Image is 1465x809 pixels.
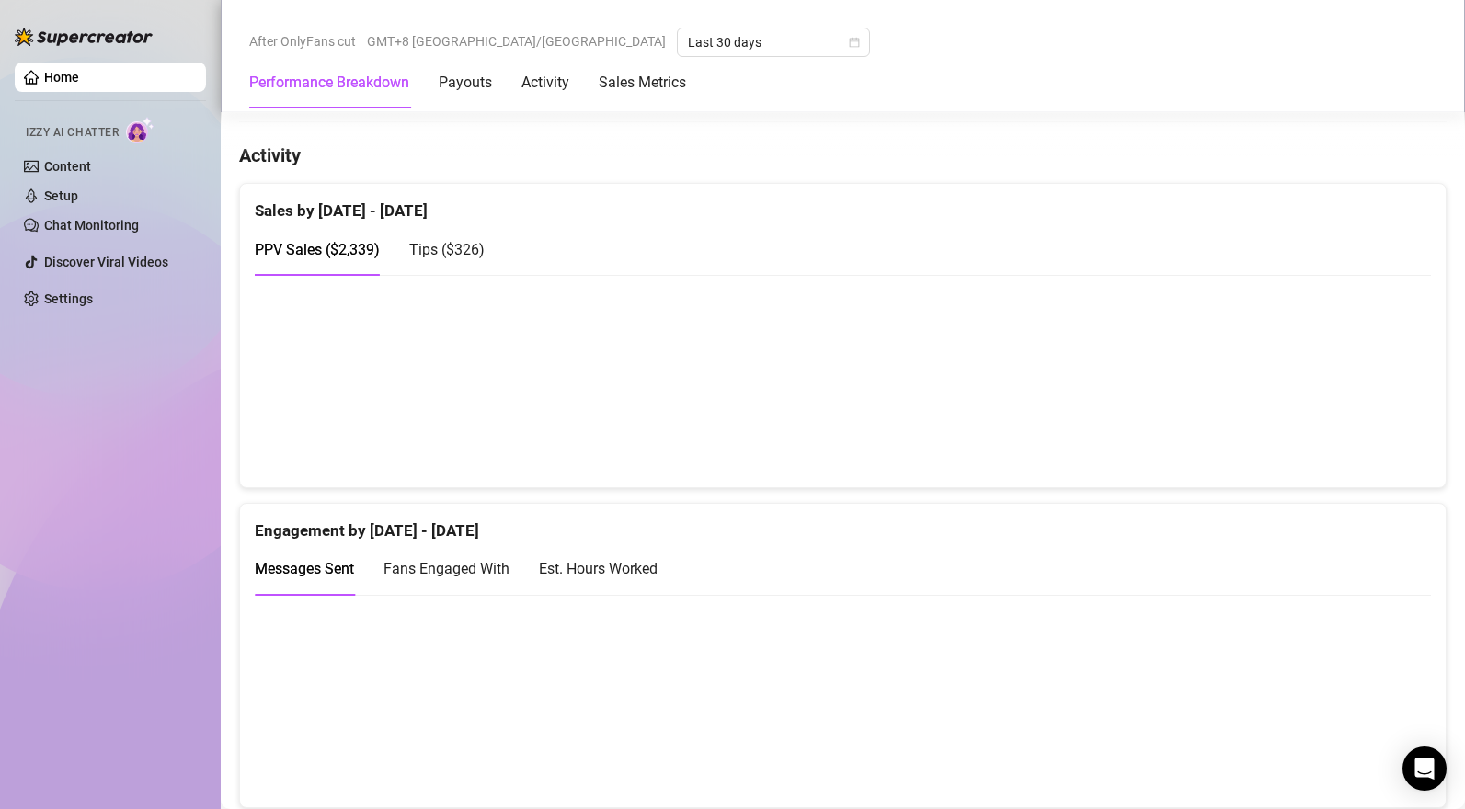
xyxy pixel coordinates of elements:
[126,117,155,143] img: AI Chatter
[1402,746,1447,791] div: Open Intercom Messenger
[44,218,139,233] a: Chat Monitoring
[44,188,78,203] a: Setup
[249,28,356,55] span: After OnlyFans cut
[439,72,492,94] div: Payouts
[44,255,168,269] a: Discover Viral Videos
[44,291,93,306] a: Settings
[15,28,153,46] img: logo-BBDzfeDw.svg
[255,504,1431,543] div: Engagement by [DATE] - [DATE]
[539,557,658,580] div: Est. Hours Worked
[255,184,1431,223] div: Sales by [DATE] - [DATE]
[599,72,686,94] div: Sales Metrics
[249,72,409,94] div: Performance Breakdown
[44,159,91,174] a: Content
[367,28,666,55] span: GMT+8 [GEOGRAPHIC_DATA]/[GEOGRAPHIC_DATA]
[255,241,380,258] span: PPV Sales ( $2,339 )
[239,142,1447,168] h4: Activity
[688,28,859,56] span: Last 30 days
[44,70,79,85] a: Home
[383,560,509,577] span: Fans Engaged With
[26,124,119,142] span: Izzy AI Chatter
[849,37,860,48] span: calendar
[255,560,354,577] span: Messages Sent
[521,72,569,94] div: Activity
[409,241,485,258] span: Tips ( $326 )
